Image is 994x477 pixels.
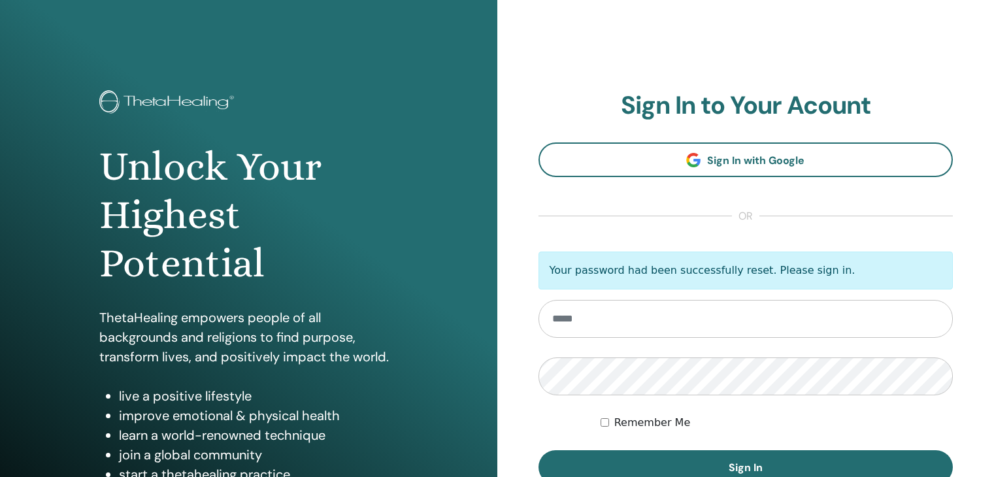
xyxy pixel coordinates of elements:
[119,386,398,406] li: live a positive lifestyle
[119,406,398,425] li: improve emotional & physical health
[732,208,759,224] span: or
[614,415,691,431] label: Remember Me
[119,425,398,445] li: learn a world-renowned technique
[601,415,953,431] div: Keep me authenticated indefinitely or until I manually logout
[99,308,398,367] p: ThetaHealing empowers people of all backgrounds and religions to find purpose, transform lives, a...
[707,154,804,167] span: Sign In with Google
[729,461,763,474] span: Sign In
[538,252,953,289] p: Your password had been successfully reset. Please sign in.
[538,91,953,121] h2: Sign In to Your Acount
[119,445,398,465] li: join a global community
[99,142,398,288] h1: Unlock Your Highest Potential
[538,142,953,177] a: Sign In with Google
